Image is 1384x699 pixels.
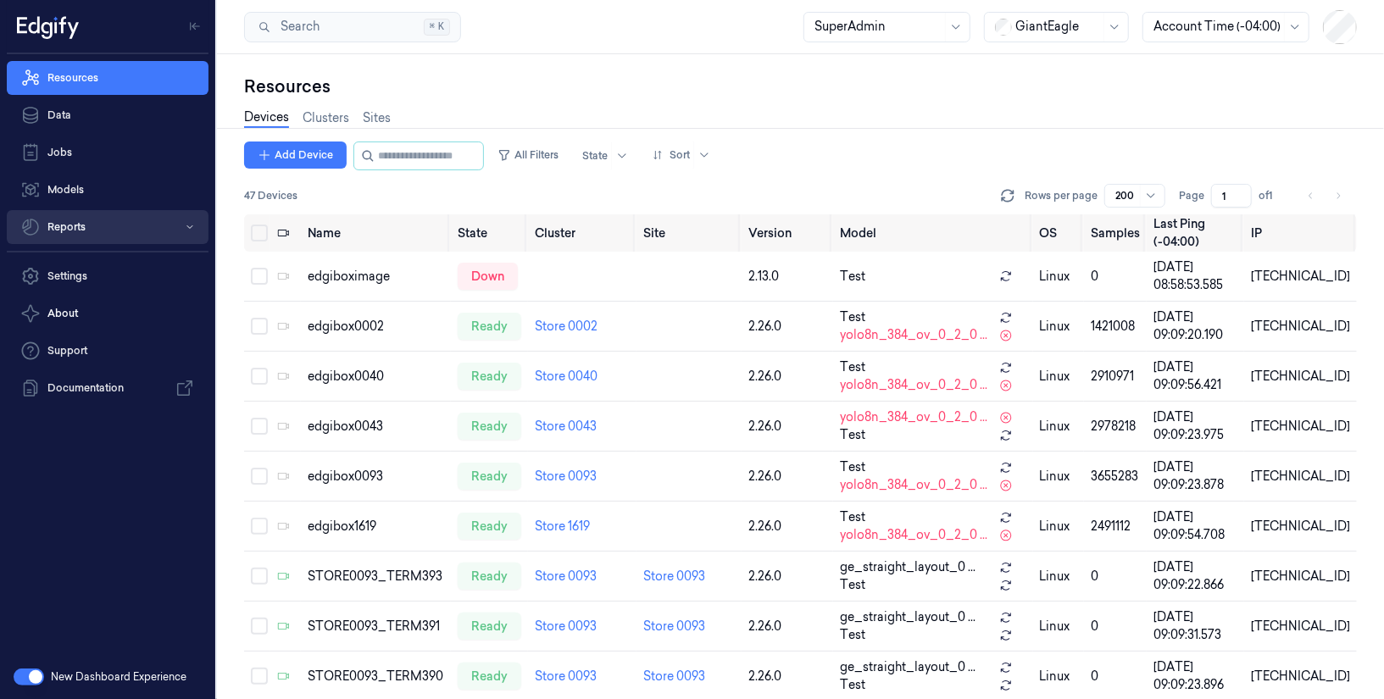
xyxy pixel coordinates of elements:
div: [TECHNICAL_ID] [1251,668,1350,685]
button: Select row [251,518,268,535]
div: ready [458,463,521,490]
div: 2.13.0 [748,268,826,286]
div: [TECHNICAL_ID] [1251,368,1350,386]
button: Add Device [244,141,347,169]
button: Select row [251,368,268,385]
p: linux [1040,368,1078,386]
a: Jobs [7,136,208,169]
a: Store 0040 [535,369,598,384]
button: Select all [251,225,268,241]
div: STORE0093_TERM393 [308,568,444,585]
a: Store 0043 [535,419,597,434]
a: Store 1619 [535,519,590,534]
span: yolo8n_384_ov_0_2_0 ... [840,376,987,394]
div: 0 [1091,668,1140,685]
div: [TECHNICAL_ID] [1251,518,1350,535]
a: Store 0093 [643,619,705,634]
th: OS [1033,214,1085,252]
div: 2.26.0 [748,318,826,336]
div: edgibox0002 [308,318,444,336]
div: [DATE] 09:09:22.866 [1153,558,1237,594]
div: edgibox0043 [308,418,444,435]
div: 2.26.0 [748,418,826,435]
span: yolo8n_384_ov_0_2_0 ... [840,408,987,426]
button: About [7,297,208,330]
div: 2.26.0 [748,568,826,585]
p: linux [1040,668,1078,685]
a: Store 0093 [535,668,597,684]
th: Site [636,214,742,252]
div: 0 [1091,568,1140,585]
span: Test [840,358,865,376]
button: Reports [7,210,208,244]
div: 0 [1091,268,1140,286]
button: Select row [251,318,268,335]
div: [DATE] 09:09:23.896 [1153,658,1237,694]
span: yolo8n_384_ov_0_2_0 ... [840,476,987,494]
div: edgibox0093 [308,468,444,485]
span: Search [274,18,320,36]
a: Models [7,173,208,207]
button: Select row [251,668,268,685]
span: ge_straight_layout_0 ... [840,608,975,626]
div: 2.26.0 [748,468,826,485]
div: down [458,263,518,290]
a: Clusters [303,109,349,127]
p: linux [1040,518,1078,535]
a: Store 0093 [643,668,705,684]
span: Test [840,576,865,594]
div: [TECHNICAL_ID] [1251,468,1350,485]
div: [TECHNICAL_ID] [1251,418,1350,435]
div: edgibox0040 [308,368,444,386]
button: All Filters [491,141,565,169]
a: Settings [7,259,208,293]
div: [TECHNICAL_ID] [1251,318,1350,336]
div: STORE0093_TERM391 [308,618,444,635]
span: ge_straight_layout_0 ... [840,658,975,676]
div: STORE0093_TERM390 [308,668,444,685]
div: [DATE] 09:09:20.190 [1153,308,1237,344]
p: linux [1040,468,1078,485]
div: ready [458,563,521,590]
div: [DATE] 08:58:53.585 [1153,258,1237,294]
div: [TECHNICAL_ID] [1251,268,1350,286]
th: Name [301,214,451,252]
nav: pagination [1299,184,1350,208]
th: Version [742,214,833,252]
span: yolo8n_384_ov_0_2_0 ... [840,326,987,344]
div: [DATE] 09:09:31.573 [1153,608,1237,644]
div: 2.26.0 [748,368,826,386]
p: Rows per page [1025,188,1098,203]
a: Sites [363,109,391,127]
div: 2.26.0 [748,618,826,635]
span: 47 Devices [244,188,297,203]
p: linux [1040,268,1078,286]
button: Search⌘K [244,12,461,42]
p: linux [1040,318,1078,336]
button: Select row [251,268,268,285]
div: ready [458,413,521,440]
span: Test [840,508,865,526]
button: Toggle Navigation [181,13,208,40]
div: 3655283 [1091,468,1140,485]
a: Devices [244,108,289,128]
span: Test [840,426,865,444]
p: linux [1040,418,1078,435]
span: yolo8n_384_ov_0_2_0 ... [840,526,987,544]
div: [TECHNICAL_ID] [1251,568,1350,585]
div: [DATE] 09:09:56.421 [1153,358,1237,394]
a: Resources [7,61,208,95]
a: Store 0093 [535,619,597,634]
button: Select row [251,418,268,435]
div: [TECHNICAL_ID] [1251,618,1350,635]
p: linux [1040,568,1078,585]
span: Test [840,676,865,694]
span: Page [1179,188,1204,203]
div: ready [458,663,521,690]
a: Store 0002 [535,319,598,334]
div: Resources [244,75,1357,98]
div: 2.26.0 [748,668,826,685]
div: 2491112 [1091,518,1140,535]
p: linux [1040,618,1078,635]
div: 0 [1091,618,1140,635]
